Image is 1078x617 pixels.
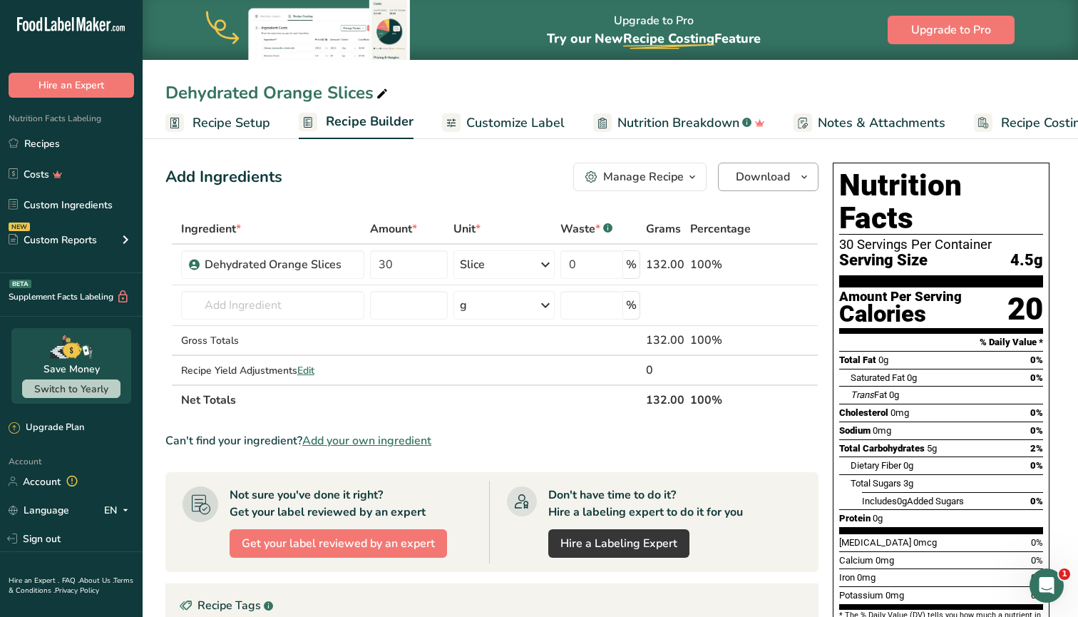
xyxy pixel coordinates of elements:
[573,163,707,191] button: Manage Recipe
[460,256,485,273] div: Slice
[851,389,887,400] span: Fat
[851,389,874,400] i: Trans
[623,30,714,47] span: Recipe Costing
[878,355,888,365] span: 0g
[690,332,751,349] div: 100%
[903,460,913,471] span: 0g
[205,256,356,273] div: Dehydrated Orange Slices
[873,513,883,524] span: 0g
[192,113,270,133] span: Recipe Setup
[839,443,925,454] span: Total Carbohydrates
[603,168,684,185] div: Manage Recipe
[1030,372,1043,383] span: 0%
[1031,537,1043,548] span: 0%
[1030,460,1043,471] span: 0%
[646,220,681,238] span: Grams
[857,572,876,583] span: 0mg
[617,113,739,133] span: Nutrition Breakdown
[9,280,31,288] div: BETA
[466,113,565,133] span: Customize Label
[913,537,937,548] span: 0mcg
[839,555,873,566] span: Calcium
[9,576,59,586] a: Hire an Expert .
[1030,425,1043,436] span: 0%
[839,252,928,270] span: Serving Size
[62,576,79,586] a: FAQ .
[839,238,1043,252] div: 30 Servings Per Container
[1030,443,1043,454] span: 2%
[297,364,314,377] span: Edit
[646,256,684,273] div: 132.00
[897,496,907,506] span: 0g
[593,107,765,139] a: Nutrition Breakdown
[9,233,97,248] div: Custom Reports
[1030,496,1043,506] span: 0%
[818,113,945,133] span: Notes & Attachments
[839,304,962,325] div: Calories
[839,513,871,524] span: Protein
[79,576,113,586] a: About Us .
[460,297,467,314] div: g
[643,384,687,414] th: 132.00
[690,256,751,273] div: 100%
[181,333,364,348] div: Gross Totals
[839,407,888,418] span: Cholesterol
[873,425,891,436] span: 0mg
[9,73,134,98] button: Hire an Expert
[851,478,901,489] span: Total Sugars
[885,590,904,601] span: 0mg
[718,163,818,191] button: Download
[9,498,69,523] a: Language
[165,432,818,449] div: Can't find your ingredient?
[547,1,761,60] div: Upgrade to Pro
[851,372,905,383] span: Saturated Fat
[690,220,751,238] span: Percentage
[1030,407,1043,418] span: 0%
[299,106,414,140] a: Recipe Builder
[1031,555,1043,566] span: 0%
[547,30,761,47] span: Try our New Feature
[9,576,133,596] a: Terms & Conditions .
[1059,568,1070,580] span: 1
[839,425,871,436] span: Sodium
[22,379,120,398] button: Switch to Yearly
[242,535,435,552] span: Get your label reviewed by an expert
[181,363,364,378] div: Recipe Yield Adjustments
[907,372,917,383] span: 0g
[888,16,1015,44] button: Upgrade to Pro
[839,290,962,304] div: Amount Per Serving
[548,486,743,521] div: Don't have time to do it? Hire a labeling expert to do it for you
[839,590,883,601] span: Potassium
[442,107,565,139] a: Customize Label
[181,291,364,320] input: Add Ingredient
[839,572,855,583] span: Iron
[794,107,945,139] a: Notes & Attachments
[230,529,447,558] button: Get your label reviewed by an expert
[862,496,964,506] span: Includes Added Sugars
[890,407,909,418] span: 0mg
[165,165,282,189] div: Add Ingredients
[34,382,108,396] span: Switch to Yearly
[1030,355,1043,365] span: 0%
[9,223,30,231] div: NEW
[851,460,901,471] span: Dietary Fiber
[839,169,1043,235] h1: Nutrition Facts
[736,168,790,185] span: Download
[889,389,899,400] span: 0g
[687,384,754,414] th: 100%
[1010,252,1043,270] span: 4.5g
[43,362,100,377] div: Save Money
[230,486,426,521] div: Not sure you've done it right? Get your label reviewed by an expert
[165,80,391,106] div: Dehydrated Orange Slices
[646,362,684,379] div: 0
[9,421,84,435] div: Upgrade Plan
[370,220,417,238] span: Amount
[927,443,937,454] span: 5g
[560,220,612,238] div: Waste
[302,432,431,449] span: Add your own ingredient
[839,537,911,548] span: [MEDICAL_DATA]
[104,501,134,519] div: EN
[548,529,689,558] a: Hire a Labeling Expert
[911,21,991,39] span: Upgrade to Pro
[165,107,270,139] a: Recipe Setup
